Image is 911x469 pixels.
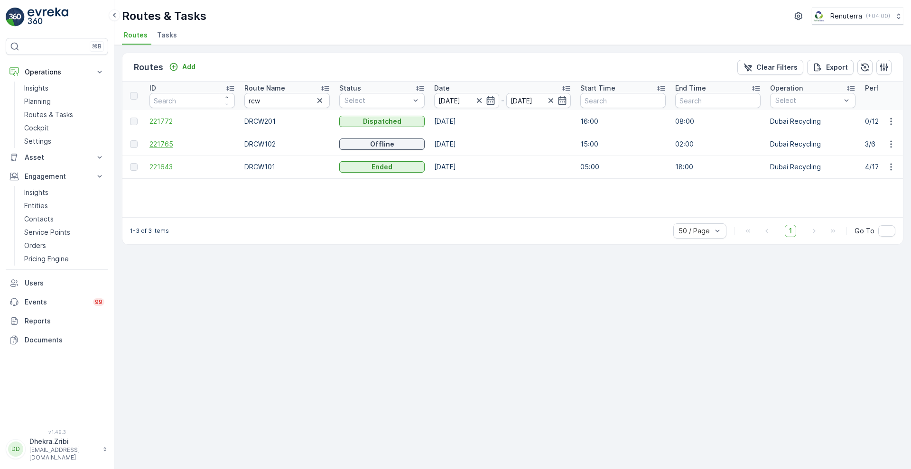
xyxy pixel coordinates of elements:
[95,298,102,306] p: 99
[20,82,108,95] a: Insights
[24,241,46,250] p: Orders
[25,67,89,77] p: Operations
[737,60,803,75] button: Clear Filters
[770,83,803,93] p: Operation
[8,441,23,457] div: DD
[812,8,903,25] button: Renuterra(+04:00)
[24,228,70,237] p: Service Points
[20,212,108,226] a: Contacts
[501,95,504,106] p: -
[24,137,51,146] p: Settings
[6,274,108,293] a: Users
[25,153,89,162] p: Asset
[775,96,841,105] p: Select
[134,61,163,74] p: Routes
[812,11,827,21] img: Screenshot_2024-07-26_at_13.33.01.png
[24,254,69,264] p: Pricing Engine
[865,83,907,93] p: Performance
[6,63,108,82] button: Operations
[124,30,148,40] span: Routes
[149,117,235,126] a: 221772
[670,110,765,133] td: 08:00
[24,110,73,120] p: Routes & Tasks
[6,429,108,435] span: v 1.49.3
[25,316,104,326] p: Reports
[6,331,108,349] a: Documents
[149,83,156,93] p: ID
[434,93,499,108] input: dd/mm/yyyy
[6,167,108,186] button: Engagement
[363,117,401,126] p: Dispatched
[826,63,848,72] p: Export
[25,172,89,181] p: Engagement
[670,156,765,178] td: 18:00
[670,133,765,156] td: 02:00
[24,97,51,106] p: Planning
[130,163,138,171] div: Toggle Row Selected
[20,108,108,121] a: Routes & Tasks
[20,135,108,148] a: Settings
[765,133,860,156] td: Dubai Recycling
[830,11,862,21] p: Renuterra
[20,95,108,108] a: Planning
[25,297,87,307] p: Events
[866,12,890,20] p: ( +04:00 )
[6,312,108,331] a: Reports
[855,226,874,236] span: Go To
[24,214,54,224] p: Contacts
[20,186,108,199] a: Insights
[807,60,854,75] button: Export
[6,437,108,461] button: DDDhekra.Zribi[EMAIL_ADDRESS][DOMAIN_NAME]
[165,61,199,73] button: Add
[429,156,576,178] td: [DATE]
[20,121,108,135] a: Cockpit
[20,239,108,252] a: Orders
[506,93,571,108] input: dd/mm/yyyy
[24,123,49,133] p: Cockpit
[339,83,361,93] p: Status
[122,9,206,24] p: Routes & Tasks
[580,83,615,93] p: Start Time
[244,93,330,108] input: Search
[339,138,425,150] button: Offline
[434,83,450,93] p: Date
[785,225,796,237] span: 1
[372,162,392,172] p: Ended
[675,83,706,93] p: End Time
[24,201,48,211] p: Entities
[339,116,425,127] button: Dispatched
[765,110,860,133] td: Dubai Recycling
[6,293,108,312] a: Events99
[580,93,666,108] input: Search
[149,139,235,149] a: 221765
[130,118,138,125] div: Toggle Row Selected
[29,446,98,461] p: [EMAIL_ADDRESS][DOMAIN_NAME]
[24,83,48,93] p: Insights
[182,62,195,72] p: Add
[25,335,104,345] p: Documents
[244,83,285,93] p: Route Name
[339,161,425,173] button: Ended
[25,278,104,288] p: Users
[149,162,235,172] a: 221643
[130,140,138,148] div: Toggle Row Selected
[24,188,48,197] p: Insights
[240,110,335,133] td: DRCW201
[576,133,670,156] td: 15:00
[370,139,394,149] p: Offline
[28,8,68,27] img: logo_light-DOdMpM7g.png
[20,252,108,266] a: Pricing Engine
[576,156,670,178] td: 05:00
[149,93,235,108] input: Search
[344,96,410,105] p: Select
[429,110,576,133] td: [DATE]
[6,148,108,167] button: Asset
[576,110,670,133] td: 16:00
[765,156,860,178] td: Dubai Recycling
[240,156,335,178] td: DRCW101
[429,133,576,156] td: [DATE]
[92,43,102,50] p: ⌘B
